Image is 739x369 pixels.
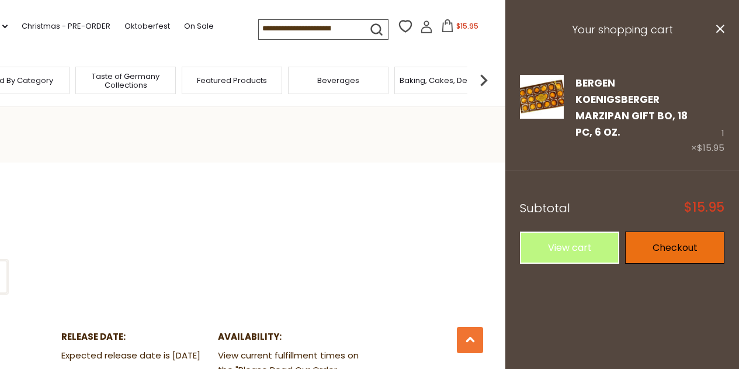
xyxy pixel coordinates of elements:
a: Featured Products [197,76,267,85]
span: $15.95 [684,201,724,214]
a: Checkout [625,232,724,264]
a: Baking, Cakes, Desserts [400,76,490,85]
a: Oktoberfest [124,20,170,33]
dd: Expected release date is [DATE] [61,349,210,363]
button: $15.95 [435,19,485,37]
dt: Release Date: [61,330,210,344]
a: Beverages [317,76,359,85]
dt: Availability: [218,330,366,344]
a: Bergen Koenigsberger Marzipan Gift Bo, 18 pc, 6 oz. [520,75,564,156]
a: Taste of Germany Collections [79,72,172,89]
div: 1 × [691,75,724,156]
a: Bergen Koenigsberger Marzipan Gift Bo, 18 pc, 6 oz. [575,76,688,140]
a: Christmas - PRE-ORDER [22,20,110,33]
span: $15.95 [456,21,478,31]
span: Subtotal [520,200,570,216]
a: On Sale [184,20,214,33]
a: View cart [520,232,619,264]
img: Bergen Koenigsberger Marzipan Gift Bo, 18 pc, 6 oz. [520,75,564,119]
span: $15.95 [697,142,724,154]
img: next arrow [472,68,495,92]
